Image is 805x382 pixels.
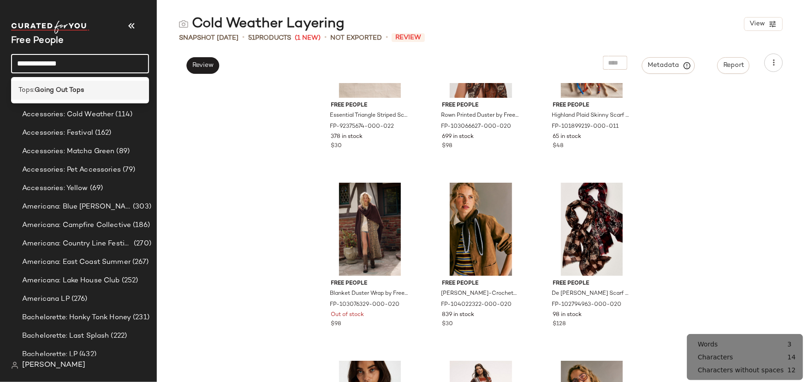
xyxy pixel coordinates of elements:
[121,165,136,175] span: (79)
[35,85,84,95] b: Going Out Tops
[441,301,512,309] span: FP-104022322-000-020
[78,349,96,360] span: (432)
[553,101,631,110] span: Free People
[109,331,127,341] span: (222)
[331,133,363,141] span: 378 in stock
[295,33,321,43] span: (1 New)
[749,20,765,28] span: View
[553,320,566,328] span: $128
[442,311,474,319] span: 839 in stock
[22,239,132,249] span: Americana: Country Line Festival
[435,183,527,276] img: 104022322_020_0
[179,33,239,43] span: Snapshot [DATE]
[553,133,582,141] span: 65 in stock
[330,33,382,43] span: Not Exported
[11,36,64,46] span: Current Company Name
[442,320,453,328] span: $30
[22,349,78,360] span: Bachelorette: LP
[324,183,417,276] img: 103076329_020_0
[744,17,783,31] button: View
[553,280,631,288] span: Free People
[114,109,133,120] span: (114)
[22,202,131,212] span: Americana: Blue [PERSON_NAME] Baby
[115,146,130,157] span: (89)
[22,294,70,304] span: Americana LP
[330,301,400,309] span: FP-103076329-000-020
[331,280,409,288] span: Free People
[22,220,131,231] span: Americana: Campfire Collective
[22,275,120,286] span: Americana: Lake House Club
[22,165,121,175] span: Accessories: Pet Accessories
[648,61,690,70] span: Metadata
[552,112,630,120] span: Highland Plaid Skinny Scarf by Free People
[132,239,151,249] span: (270)
[723,62,744,69] span: Report
[179,15,345,33] div: Cold Weather Layering
[22,331,109,341] span: Bachelorette: Last Splash
[553,142,564,150] span: $48
[192,62,214,69] span: Review
[331,311,364,319] span: Out of stock
[120,275,138,286] span: (252)
[179,19,188,29] img: svg%3e
[11,362,18,369] img: svg%3e
[70,294,88,304] span: (276)
[93,128,112,138] span: (162)
[441,112,519,120] span: Rown Printed Duster by Free People in Brown
[131,202,151,212] span: (303)
[131,257,149,268] span: (267)
[330,123,394,131] span: FP-92375674-000-022
[22,360,85,371] span: [PERSON_NAME]
[248,33,291,43] div: Products
[552,123,619,131] span: FP-101899219-000-011
[442,280,520,288] span: Free People
[552,301,622,309] span: FP-102794963-000-020
[22,257,131,268] span: Americana: East Coast Summer
[717,57,750,74] button: Report
[186,57,219,74] button: Review
[442,101,520,110] span: Free People
[330,112,408,120] span: Essential Triangle Striped Scarf by Free People in Brown
[22,312,131,323] span: Bachelorette: Honky Tonk Honey
[22,109,114,120] span: Accessories: Cold Weather
[441,290,519,298] span: [PERSON_NAME]-Crocheted Bandana by Free People in Brown
[22,183,88,194] span: Accessories: Yellow
[392,33,425,42] span: Review
[552,290,630,298] span: De [PERSON_NAME] Scarf by Free People in Brown
[442,133,474,141] span: 699 in stock
[546,183,638,276] img: 102794963_020_0
[441,123,511,131] span: FP-103066627-000-020
[88,183,103,194] span: (69)
[131,220,150,231] span: (186)
[442,142,452,150] span: $98
[331,142,342,150] span: $30
[22,146,115,157] span: Accessories: Matcha Green
[386,32,388,43] span: •
[248,35,255,42] span: 51
[331,101,409,110] span: Free People
[642,57,695,74] button: Metadata
[22,128,93,138] span: Accessories: Festival
[330,290,408,298] span: Blanket Duster Wrap by Free People in Brown
[331,320,341,328] span: $98
[324,32,327,43] span: •
[242,32,244,43] span: •
[131,312,149,323] span: (231)
[11,21,89,34] img: cfy_white_logo.C9jOOHJF.svg
[553,311,582,319] span: 98 in stock
[18,85,35,95] span: Tops:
